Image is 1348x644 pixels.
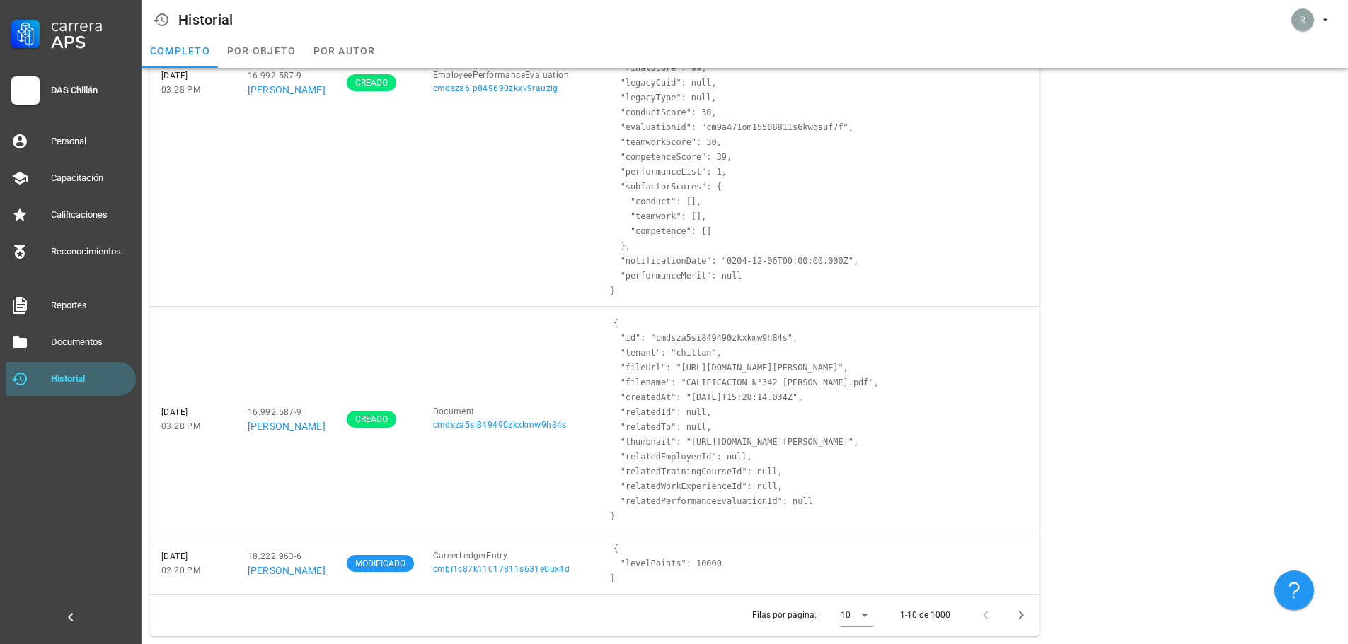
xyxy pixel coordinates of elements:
a: [PERSON_NAME] [248,565,326,576]
div: Filas por página: [752,595,873,636]
div: APS [51,34,130,51]
span: CREADO [355,411,388,428]
a: cmbi1c87k11017811s631e0ux4d [433,563,570,575]
div: DAS Chillán [51,85,130,96]
a: Historial [6,362,136,396]
div: Historial [178,12,233,28]
div: 02:20 PM [161,563,234,578]
div: Reportes [51,300,130,311]
div: [DATE] [161,69,234,83]
code: { "id": "cmdsza5si849490zkxkmw9h84s", "tenant": "chillan", "fileUrl": "[URL][DOMAIN_NAME][PERSON_... [610,317,878,523]
a: Calificaciones [6,198,136,232]
div: 1-10 de 1000 [900,609,950,621]
div: 16.992.587-9 [248,69,341,83]
a: Capacitación [6,161,136,195]
div: Documentos [51,336,130,348]
a: por objeto [219,34,305,68]
span: CREADO [355,74,388,91]
div: Personal [51,136,130,147]
div: 03:28 PM [161,83,234,97]
div: CareerLedgerEntry [433,549,597,563]
a: por autor [305,34,384,68]
a: [PERSON_NAME] [248,421,326,432]
div: 16.992.587-9 [248,405,341,419]
a: Reportes [6,288,136,322]
div: [DATE] [161,549,234,563]
div: 10 [841,609,851,621]
a: Reconocimientos [6,235,136,269]
div: 18.222.963-6 [248,549,341,563]
div: Capacitación [51,172,130,184]
div: 10Filas por página: [841,604,873,626]
a: Documentos [6,325,136,359]
div: [DATE] [161,405,234,419]
button: Página siguiente [1008,602,1034,628]
a: Personal [6,124,136,158]
div: Calificaciones [51,209,130,221]
div: Historial [51,373,130,385]
code: { "levelPoints": 10000 } [610,542,722,585]
a: completo [142,34,219,68]
a: cmdsza6ip849690zkxv9rauzlg [433,82,558,95]
div: 03:28 PM [161,419,234,433]
div: EmployeePerformanceEvaluation [433,68,597,82]
div: Reconocimientos [51,246,130,257]
a: [PERSON_NAME] [248,84,326,95]
span: MODIFICADO [355,555,405,572]
div: avatar [1291,8,1314,31]
div: Document [433,404,597,418]
a: cmdsza5si849490zkxkmw9h84s [433,418,567,431]
div: Carrera [51,17,130,34]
